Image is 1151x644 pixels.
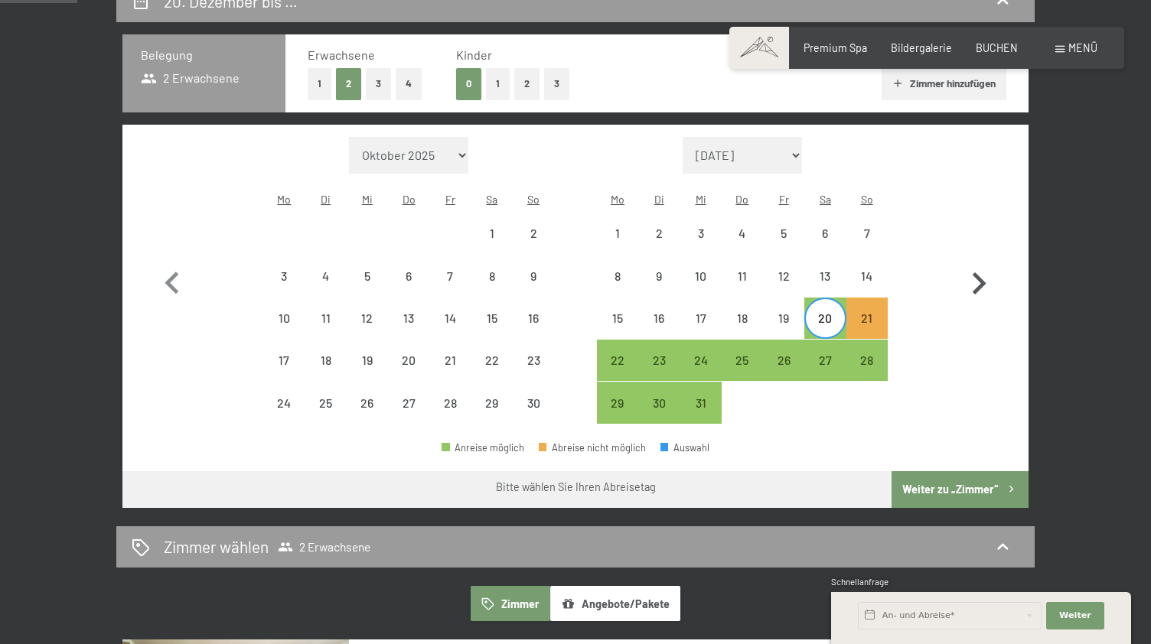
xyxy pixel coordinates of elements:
div: Bitte wählen Sie Ihren Abreisetag [496,480,656,495]
abbr: Freitag [445,193,455,206]
button: 3 [544,68,569,99]
button: Zimmer [471,586,550,621]
div: Abreise nicht möglich [722,213,763,254]
div: 22 [473,354,511,392]
div: Thu Nov 27 2025 [388,382,429,423]
div: 11 [723,270,761,308]
div: Thu Nov 06 2025 [388,255,429,297]
button: 1 [486,68,510,99]
div: Abreise nicht möglich [471,340,513,381]
button: 4 [396,68,422,99]
div: Abreise nicht möglich [513,255,554,297]
div: Abreise möglich [763,340,804,381]
button: 1 [308,68,331,99]
abbr: Sonntag [861,193,873,206]
div: Tue Nov 11 2025 [305,298,346,339]
div: Wed Nov 05 2025 [347,255,388,297]
div: Abreise nicht möglich [597,298,638,339]
div: Sat Dec 20 2025 [804,298,846,339]
div: Sat Nov 29 2025 [471,382,513,423]
button: Angebote/Pakete [550,586,680,621]
abbr: Freitag [779,193,789,206]
div: Fri Nov 14 2025 [429,298,471,339]
div: Abreise nicht möglich [429,340,471,381]
span: Bildergalerie [891,41,952,54]
div: Tue Nov 18 2025 [305,340,346,381]
div: 10 [265,312,303,350]
div: Sun Nov 02 2025 [513,213,554,254]
div: Fri Nov 21 2025 [429,340,471,381]
div: Mon Dec 29 2025 [597,382,638,423]
div: Wed Nov 12 2025 [347,298,388,339]
div: Abreise möglich [597,340,638,381]
div: 2 [640,227,678,265]
div: 19 [765,312,803,350]
abbr: Dienstag [654,193,664,206]
div: Wed Dec 10 2025 [680,255,721,297]
h2: Zimmer wählen [164,535,269,558]
div: 6 [390,270,428,308]
div: 5 [765,227,803,265]
div: Abreise nicht möglich [846,255,888,297]
a: Premium Spa [804,41,867,54]
span: BUCHEN [976,41,1018,54]
div: 18 [723,312,761,350]
div: Tue Dec 16 2025 [638,298,680,339]
div: Abreise nicht möglich [513,340,554,381]
div: Abreise möglich [680,382,721,423]
div: 16 [514,312,553,350]
div: Abreise nicht möglich [347,340,388,381]
abbr: Samstag [820,193,831,206]
div: Mon Nov 10 2025 [263,298,305,339]
button: 2 [514,68,540,99]
div: 20 [806,312,844,350]
div: 27 [806,354,844,392]
div: 9 [640,270,678,308]
div: Thu Dec 25 2025 [722,340,763,381]
div: 6 [806,227,844,265]
div: 2 [514,227,553,265]
div: Sun Nov 16 2025 [513,298,554,339]
div: Abreise nicht möglich [263,382,305,423]
button: Vorheriger Monat [150,137,194,424]
div: 3 [681,227,719,265]
abbr: Donnerstag [403,193,416,206]
div: Fri Dec 12 2025 [763,255,804,297]
div: Abreise nicht möglich [471,382,513,423]
div: 5 [348,270,386,308]
abbr: Sonntag [527,193,540,206]
div: Abreise nicht möglich [846,213,888,254]
div: Anreise möglich [442,443,524,453]
div: Abreise nicht möglich [305,298,346,339]
div: Abreise nicht möglich [763,298,804,339]
div: 12 [348,312,386,350]
div: 24 [681,354,719,392]
div: 8 [598,270,637,308]
div: 4 [723,227,761,265]
button: 3 [366,68,391,99]
div: Abreise nicht möglich, da die Mindestaufenthaltsdauer nicht erfüllt wird [846,298,888,339]
div: 24 [265,397,303,435]
abbr: Mittwoch [362,193,373,206]
div: 16 [640,312,678,350]
div: Abreise nicht möglich [429,298,471,339]
abbr: Donnerstag [735,193,748,206]
div: 31 [681,397,719,435]
span: 2 Erwachsene [278,539,370,555]
div: Abreise nicht möglich [680,213,721,254]
div: 15 [473,312,511,350]
div: 29 [598,397,637,435]
abbr: Montag [611,193,624,206]
abbr: Samstag [486,193,497,206]
div: Mon Nov 03 2025 [263,255,305,297]
div: 7 [431,270,469,308]
div: Tue Dec 30 2025 [638,382,680,423]
div: 4 [306,270,344,308]
div: 20 [390,354,428,392]
div: Abreise möglich [722,340,763,381]
div: Abreise nicht möglich [680,298,721,339]
div: Abreise nicht möglich [263,298,305,339]
div: Abreise nicht möglich [539,443,646,453]
div: Abreise nicht möglich [722,298,763,339]
div: Abreise nicht möglich [513,213,554,254]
